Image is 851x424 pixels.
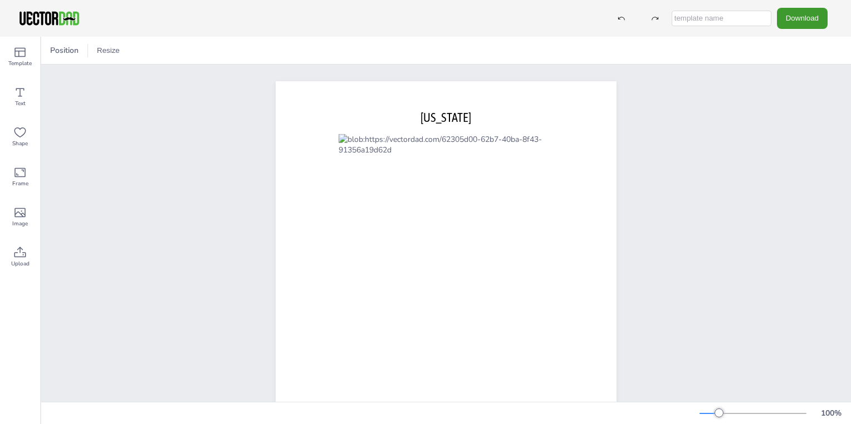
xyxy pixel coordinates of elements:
input: template name [672,11,771,26]
span: Frame [12,179,28,188]
span: Text [15,99,26,108]
span: Image [12,219,28,228]
img: VectorDad-1.png [18,10,81,27]
span: [US_STATE] [420,110,471,125]
div: 100 % [818,408,844,418]
span: Shape [12,139,28,148]
span: Template [8,59,32,68]
button: Resize [92,42,124,60]
span: Position [48,45,81,56]
span: Upload [11,259,30,268]
button: Download [777,8,828,28]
